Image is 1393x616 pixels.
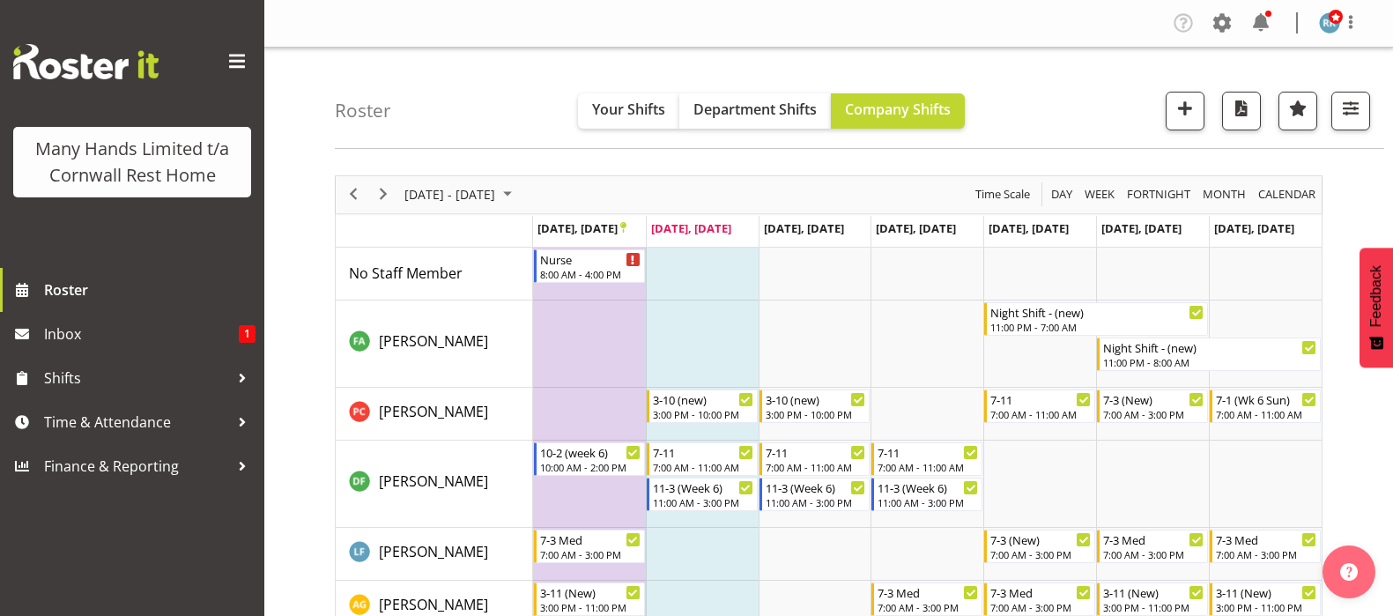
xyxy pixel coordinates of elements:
[878,479,978,496] div: 11-3 (Week 6)
[766,443,866,461] div: 7-11
[1048,183,1076,205] button: Timeline Day
[878,583,978,601] div: 7-3 Med
[990,531,1091,548] div: 7-3 (New)
[759,442,871,476] div: Fairbrother, Deborah"s event - 7-11 Begin From Wednesday, September 24, 2025 at 7:00:00 AM GMT+12...
[349,263,463,283] span: No Staff Member
[338,176,368,213] div: previous period
[1331,92,1370,130] button: Filter Shifts
[1124,183,1194,205] button: Fortnight
[1103,390,1204,408] div: 7-3 (New)
[540,267,641,281] div: 8:00 AM - 4:00 PM
[1216,390,1316,408] div: 7-1 (Wk 6 Sun)
[845,100,951,119] span: Company Shifts
[1216,583,1316,601] div: 3-11 (New)
[1340,563,1358,581] img: help-xxl-2.png
[31,136,233,189] div: Many Hands Limited t/a Cornwall Rest Home
[766,407,866,421] div: 3:00 PM - 10:00 PM
[1200,183,1249,205] button: Timeline Month
[1049,183,1074,205] span: Day
[990,303,1204,321] div: Night Shift - (new)
[44,277,256,303] span: Roster
[335,100,391,121] h4: Roster
[368,176,398,213] div: next period
[990,600,1091,614] div: 7:00 AM - 3:00 PM
[990,407,1091,421] div: 7:00 AM - 11:00 AM
[1103,355,1316,369] div: 11:00 PM - 8:00 AM
[1216,600,1316,614] div: 3:00 PM - 11:00 PM
[540,460,641,474] div: 10:00 AM - 2:00 PM
[1216,407,1316,421] div: 7:00 AM - 11:00 AM
[647,442,758,476] div: Fairbrother, Deborah"s event - 7-11 Begin From Tuesday, September 23, 2025 at 7:00:00 AM GMT+12:0...
[653,479,753,496] div: 11-3 (Week 6)
[1360,248,1393,367] button: Feedback - Show survey
[1210,530,1321,563] div: Flynn, Leeane"s event - 7-3 Med Begin From Sunday, September 28, 2025 at 7:00:00 AM GMT+13:00 End...
[379,330,488,352] a: [PERSON_NAME]
[693,100,817,119] span: Department Shifts
[44,453,229,479] span: Finance & Reporting
[973,183,1034,205] button: Time Scale
[44,409,229,435] span: Time & Attendance
[239,325,256,343] span: 1
[1210,583,1321,616] div: Galvez, Angeline"s event - 3-11 (New) Begin From Sunday, September 28, 2025 at 3:00:00 PM GMT+13:...
[336,528,533,581] td: Flynn, Leeane resource
[336,301,533,388] td: Adams, Fran resource
[990,320,1204,334] div: 11:00 PM - 7:00 AM
[1216,547,1316,561] div: 7:00 AM - 3:00 PM
[1319,12,1340,33] img: reece-rhind280.jpg
[1097,583,1208,616] div: Galvez, Angeline"s event - 3-11 (New) Begin From Saturday, September 27, 2025 at 3:00:00 PM GMT+1...
[379,401,488,422] a: [PERSON_NAME]
[989,220,1069,236] span: [DATE], [DATE]
[1101,220,1182,236] span: [DATE], [DATE]
[984,583,1095,616] div: Galvez, Angeline"s event - 7-3 Med Begin From Friday, September 26, 2025 at 7:00:00 AM GMT+12:00 ...
[1256,183,1319,205] button: Month
[379,595,488,614] span: [PERSON_NAME]
[402,183,520,205] button: September 2025
[1256,183,1317,205] span: calendar
[379,471,488,492] a: [PERSON_NAME]
[403,183,497,205] span: [DATE] - [DATE]
[1097,390,1208,423] div: Chand, Pretika"s event - 7-3 (New) Begin From Saturday, September 27, 2025 at 7:00:00 AM GMT+12:0...
[1103,600,1204,614] div: 3:00 PM - 11:00 PM
[1082,183,1118,205] button: Timeline Week
[647,478,758,511] div: Fairbrother, Deborah"s event - 11-3 (Week 6) Begin From Tuesday, September 23, 2025 at 11:00:00 A...
[878,460,978,474] div: 7:00 AM - 11:00 AM
[990,547,1091,561] div: 7:00 AM - 3:00 PM
[540,531,641,548] div: 7-3 Med
[1103,338,1316,356] div: Night Shift - (new)
[379,541,488,562] a: [PERSON_NAME]
[831,93,965,129] button: Company Shifts
[379,471,488,491] span: [PERSON_NAME]
[878,443,978,461] div: 7-11
[1103,547,1204,561] div: 7:00 AM - 3:00 PM
[578,93,679,129] button: Your Shifts
[540,600,641,614] div: 3:00 PM - 11:00 PM
[759,478,871,511] div: Fairbrother, Deborah"s event - 11-3 (Week 6) Begin From Wednesday, September 24, 2025 at 11:00:00...
[534,249,645,283] div: No Staff Member"s event - Nurse Begin From Monday, September 22, 2025 at 8:00:00 AM GMT+12:00 End...
[871,583,982,616] div: Galvez, Angeline"s event - 7-3 Med Begin From Thursday, September 25, 2025 at 7:00:00 AM GMT+12:0...
[1103,583,1204,601] div: 3-11 (New)
[534,583,645,616] div: Galvez, Angeline"s event - 3-11 (New) Begin From Monday, September 22, 2025 at 3:00:00 PM GMT+12:...
[540,443,641,461] div: 10-2 (week 6)
[878,495,978,509] div: 11:00 AM - 3:00 PM
[984,530,1095,563] div: Flynn, Leeane"s event - 7-3 (New) Begin From Friday, September 26, 2025 at 7:00:00 AM GMT+12:00 E...
[647,390,758,423] div: Chand, Pretika"s event - 3-10 (new) Begin From Tuesday, September 23, 2025 at 3:00:00 PM GMT+12:0...
[759,390,871,423] div: Chand, Pretika"s event - 3-10 (new) Begin From Wednesday, September 24, 2025 at 3:00:00 PM GMT+12...
[1214,220,1294,236] span: [DATE], [DATE]
[1222,92,1261,130] button: Download a PDF of the roster according to the set date range.
[537,220,626,236] span: [DATE], [DATE]
[984,302,1208,336] div: Adams, Fran"s event - Night Shift - (new) Begin From Friday, September 26, 2025 at 11:00:00 PM GM...
[766,390,866,408] div: 3-10 (new)
[379,542,488,561] span: [PERSON_NAME]
[766,495,866,509] div: 11:00 AM - 3:00 PM
[379,402,488,421] span: [PERSON_NAME]
[679,93,831,129] button: Department Shifts
[592,100,665,119] span: Your Shifts
[540,250,641,268] div: Nurse
[379,331,488,351] span: [PERSON_NAME]
[342,183,366,205] button: Previous
[653,443,753,461] div: 7-11
[336,388,533,441] td: Chand, Pretika resource
[1083,183,1116,205] span: Week
[336,441,533,528] td: Fairbrother, Deborah resource
[1216,531,1316,548] div: 7-3 Med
